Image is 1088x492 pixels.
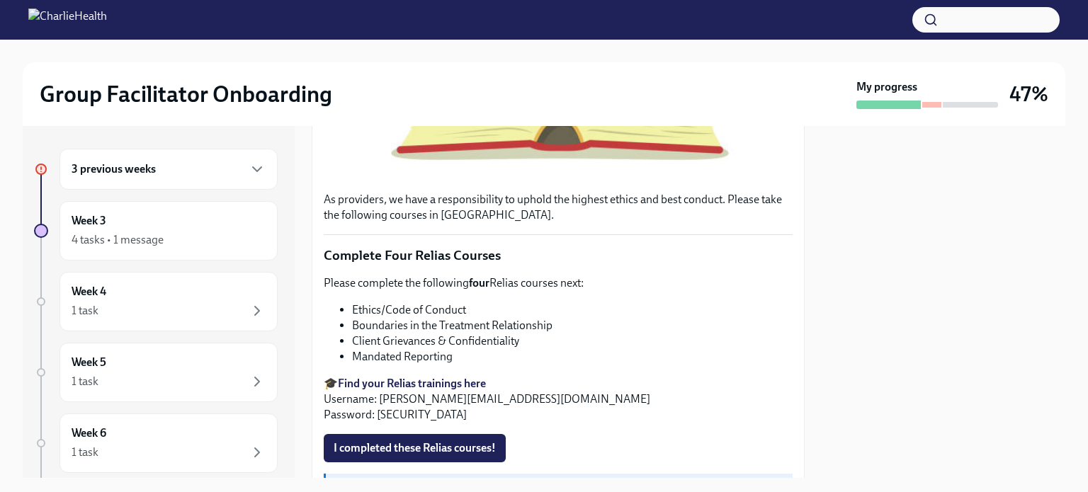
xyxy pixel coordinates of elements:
[324,434,506,462] button: I completed these Relias courses!
[28,8,107,31] img: CharlieHealth
[324,275,793,291] p: Please complete the following Relias courses next:
[469,276,489,290] strong: four
[72,161,156,177] h6: 3 previous weeks
[856,79,917,95] strong: My progress
[72,374,98,389] div: 1 task
[34,272,278,331] a: Week 41 task
[352,333,793,349] li: Client Grievances & Confidentiality
[352,302,793,318] li: Ethics/Code of Conduct
[72,425,106,441] h6: Week 6
[352,318,793,333] li: Boundaries in the Treatment Relationship
[334,441,496,455] span: I completed these Relias courses!
[338,377,486,390] a: Find your Relias trainings here
[34,343,278,402] a: Week 51 task
[59,149,278,190] div: 3 previous weeks
[72,213,106,229] h6: Week 3
[352,349,793,365] li: Mandated Reporting
[72,284,106,299] h6: Week 4
[40,80,332,108] h2: Group Facilitator Onboarding
[34,201,278,261] a: Week 34 tasks • 1 message
[72,232,164,248] div: 4 tasks • 1 message
[72,355,106,370] h6: Week 5
[324,192,793,223] p: As providers, we have a responsibility to uphold the highest ethics and best conduct. Please take...
[34,413,278,473] a: Week 61 task
[324,376,793,423] p: 🎓 Username: [PERSON_NAME][EMAIL_ADDRESS][DOMAIN_NAME] Password: [SECURITY_DATA]
[72,303,98,319] div: 1 task
[72,445,98,460] div: 1 task
[324,246,793,265] p: Complete Four Relias Courses
[1009,81,1048,107] h3: 47%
